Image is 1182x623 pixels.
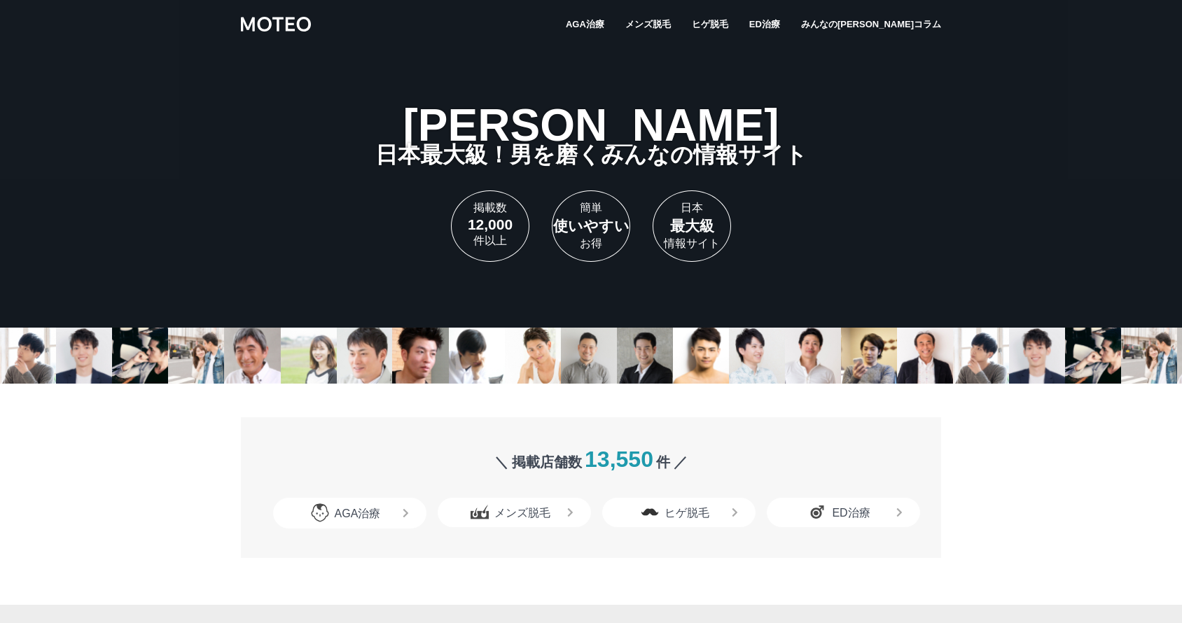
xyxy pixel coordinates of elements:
a: ヒゲ脱毛 [692,17,728,31]
a: ED治療 [749,17,780,31]
span: みんなの[PERSON_NAME]コラム [801,20,941,29]
a: メンズ脱毛 [625,17,671,31]
a: ED治療 [767,498,920,527]
a: メンズ脱毛 [438,498,591,527]
span: 13,550 [585,447,653,472]
span: AGA治療 [566,20,604,29]
p: ＼ 掲載店舗数 件 ／ [262,447,920,472]
img: ヒゲ脱毛 [641,503,659,521]
img: メンズ脱毛 [471,503,489,521]
span: メンズ脱毛 [625,20,671,29]
span: 12,000 [452,216,529,233]
a: みんなの[PERSON_NAME]コラム [801,17,941,31]
span: ヒゲ脱毛 [692,20,728,29]
span: 使いやすい [552,216,630,236]
a: AGA治療 [273,498,426,528]
img: AGA治療 [311,503,329,522]
a: ヒゲ脱毛 [602,498,756,527]
span: 最大級 [653,216,730,236]
div: 簡単 お得 [552,190,630,262]
img: ED治療 [808,503,826,521]
img: MOTEO [241,15,311,33]
a: AGA治療 [566,17,604,31]
div: 日本 情報サイト [653,190,731,262]
div: 掲載数 件以上 [451,190,529,262]
span: ED治療 [749,20,780,29]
